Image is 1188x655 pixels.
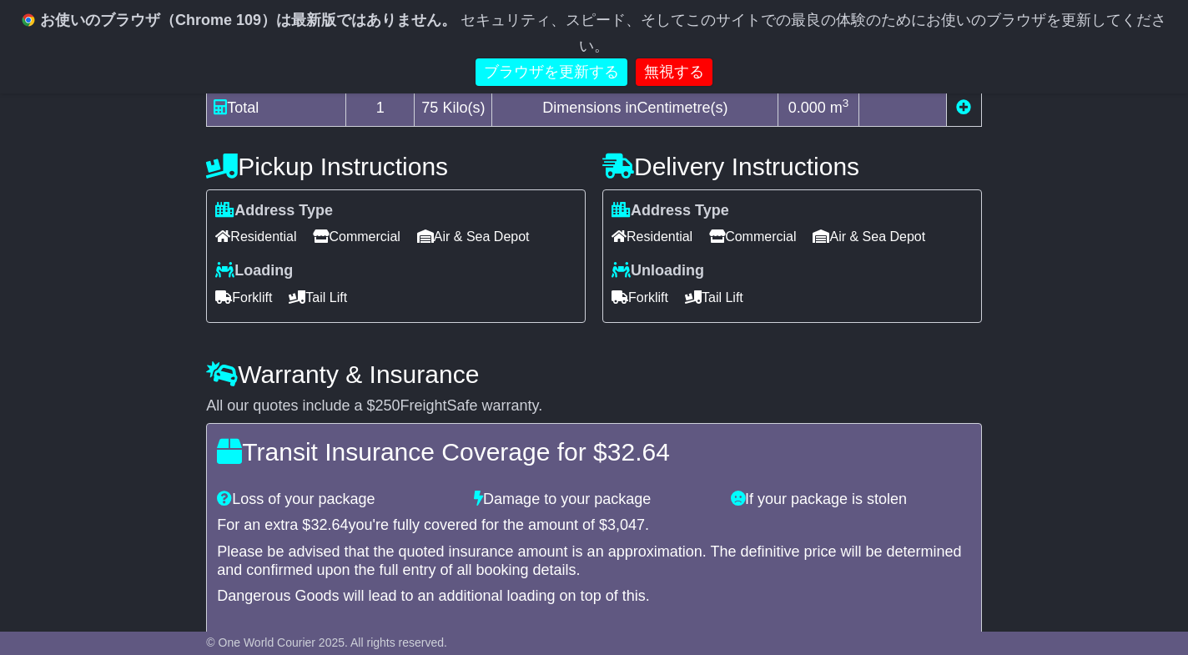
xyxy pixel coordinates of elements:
td: Dimensions in Centimetre(s) [492,89,778,126]
a: Add new item [956,99,971,116]
td: Total [207,89,346,126]
div: Please be advised that the quoted insurance amount is an approximation. The definitive price will... [217,543,970,579]
div: Dangerous Goods will lead to an additional loading on top of this. [217,587,970,606]
div: For an extra $ you're fully covered for the amount of $ . [217,516,970,535]
label: Unloading [612,262,704,280]
h4: Transit Insurance Coverage for $ [217,438,970,466]
sup: 3 [843,97,849,109]
span: 32.64 [310,516,348,533]
td: Kilo(s) [415,89,492,126]
td: 1 [346,89,415,126]
label: Address Type [215,202,333,220]
span: © One World Courier 2025. All rights reserved. [206,636,447,649]
span: 250 [375,397,400,414]
span: Tail Lift [685,285,743,310]
div: Loss of your package [209,491,466,509]
span: 0.000 [788,99,826,116]
label: Loading [215,262,293,280]
span: Forklift [612,285,668,310]
div: All our quotes include a $ FreightSafe warranty. [206,397,981,416]
span: Commercial [709,224,796,249]
span: 32.64 [607,438,670,466]
span: 3,047 [607,516,645,533]
span: Tail Lift [289,285,347,310]
a: 無視する [636,58,712,86]
span: Air & Sea Depot [813,224,925,249]
h4: Delivery Instructions [602,153,982,180]
span: Forklift [215,285,272,310]
div: If your package is stolen [722,491,979,509]
b: お使いのブラウザ（Chrome 109）は最新版ではありません。 [40,12,456,28]
span: 75 [421,99,438,116]
span: セキュリティ、スピード、そしてこのサイトでの最良の体験のためにお使いのブラウザを更新してください。 [461,12,1166,54]
div: Damage to your package [466,491,722,509]
h4: Pickup Instructions [206,153,586,180]
span: Commercial [313,224,400,249]
h4: Warranty & Insurance [206,360,981,388]
span: Air & Sea Depot [417,224,530,249]
span: m [830,99,849,116]
a: ブラウザを更新する [476,58,627,86]
span: Residential [612,224,692,249]
span: Residential [215,224,296,249]
label: Address Type [612,202,729,220]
